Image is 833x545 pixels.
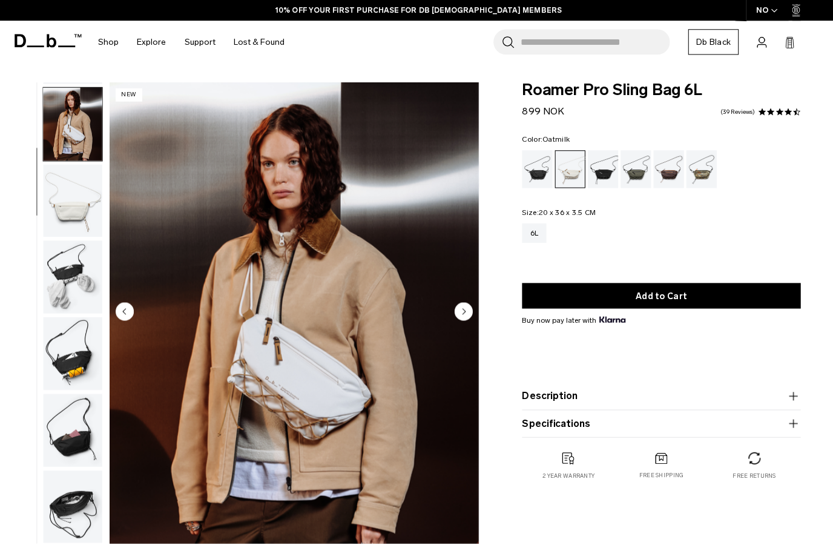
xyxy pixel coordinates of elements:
[519,222,544,242] a: 6L
[552,150,582,187] a: Oatmilk
[650,150,680,187] a: Homegrown with Lu
[617,150,648,187] a: Forest Green
[115,301,133,322] button: Previous slide
[519,282,797,307] button: Add to Cart
[536,207,593,216] span: 20 x 36 x 3.5 CM
[519,105,561,116] span: 899 NOK
[42,87,102,160] button: Roamer Pro Sling Bag 6L Oatmilk
[729,469,772,478] p: Free returns
[519,135,567,142] legend: Color:
[452,301,470,322] button: Next slide
[596,315,622,321] img: {"height" => 20, "alt" => "Klarna"}
[519,414,797,429] button: Specifications
[43,392,102,464] img: Roamer Pro Sling Bag 6L Oatmilk
[43,87,102,160] img: Roamer Pro Sling Bag 6L Oatmilk
[43,239,102,312] img: Roamer Pro Sling Bag 6L Oatmilk
[717,108,751,114] a: 39 reviews
[115,88,141,101] p: New
[42,467,102,541] button: Roamer Pro Sling Bag 6L Oatmilk
[109,82,476,541] img: Roamer Pro Sling Bag 6L Oatmilk
[136,21,165,64] a: Explore
[519,150,550,187] a: Black Out
[683,150,713,187] a: Db x Beyond Medals
[274,5,559,16] a: 10% OFF YOUR FIRST PURCHASE FOR DB [DEMOGRAPHIC_DATA] MEMBERS
[540,469,592,478] p: 2 year warranty
[685,29,735,54] a: Db Black
[636,469,680,477] p: Free shipping
[540,134,567,143] span: Oatmilk
[43,163,102,236] img: Roamer Pro Sling Bag 6L Oatmilk
[519,82,797,97] span: Roamer Pro Sling Bag 6L
[42,163,102,237] button: Roamer Pro Sling Bag 6L Oatmilk
[585,150,615,187] a: Charcoal Grey
[519,208,593,215] legend: Size:
[519,313,622,324] span: Buy now pay later with
[109,82,476,541] li: 2 / 7
[97,21,118,64] a: Shop
[42,391,102,465] button: Roamer Pro Sling Bag 6L Oatmilk
[183,21,214,64] a: Support
[43,315,102,388] img: Roamer Pro Sling Bag 6L Oatmilk
[43,468,102,541] img: Roamer Pro Sling Bag 6L Oatmilk
[42,315,102,389] button: Roamer Pro Sling Bag 6L Oatmilk
[88,21,292,64] nav: Main Navigation
[42,239,102,312] button: Roamer Pro Sling Bag 6L Oatmilk
[519,387,797,401] button: Description
[232,21,283,64] a: Lost & Found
